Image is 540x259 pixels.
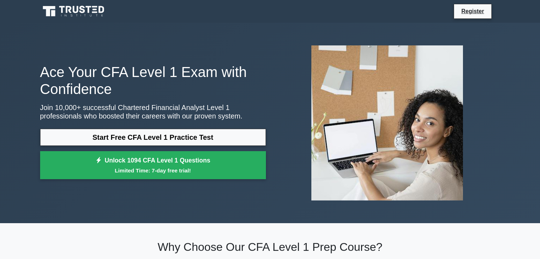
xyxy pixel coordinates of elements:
a: Unlock 1094 CFA Level 1 QuestionsLimited Time: 7-day free trial! [40,151,266,180]
h1: Ace Your CFA Level 1 Exam with Confidence [40,64,266,98]
p: Join 10,000+ successful Chartered Financial Analyst Level 1 professionals who boosted their caree... [40,103,266,120]
small: Limited Time: 7-day free trial! [49,166,257,175]
a: Register [457,7,488,16]
a: Start Free CFA Level 1 Practice Test [40,129,266,146]
h2: Why Choose Our CFA Level 1 Prep Course? [40,240,500,254]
